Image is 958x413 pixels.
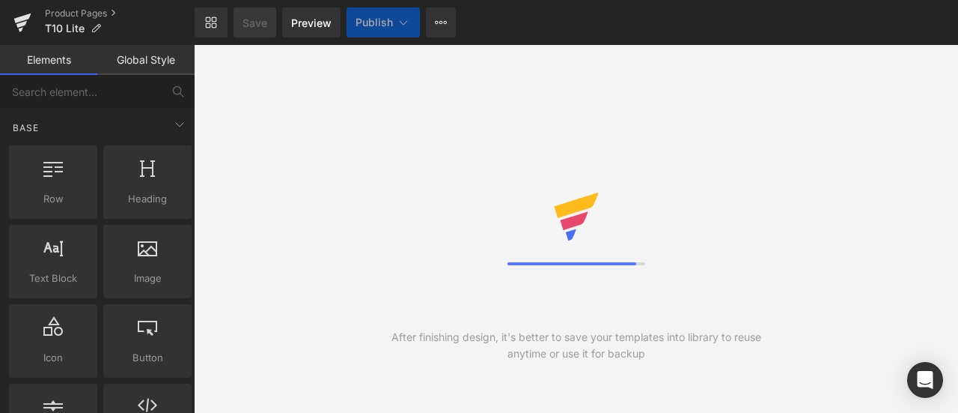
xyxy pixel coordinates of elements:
a: Global Style [97,45,195,75]
span: Row [13,191,93,207]
span: Heading [108,191,187,207]
span: Image [108,271,187,286]
a: Product Pages [45,7,195,19]
span: Save [242,15,267,31]
span: Button [108,350,187,366]
a: Preview [282,7,341,37]
button: More [426,7,456,37]
span: Icon [13,350,93,366]
a: New Library [195,7,228,37]
button: Publish [347,7,420,37]
span: Publish [356,16,393,28]
span: Preview [291,15,332,31]
span: Base [11,121,40,135]
div: After finishing design, it's better to save your templates into library to reuse anytime or use i... [385,329,767,362]
span: Text Block [13,271,93,286]
span: T10 Lite [45,22,85,34]
div: Open Intercom Messenger [907,362,943,398]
